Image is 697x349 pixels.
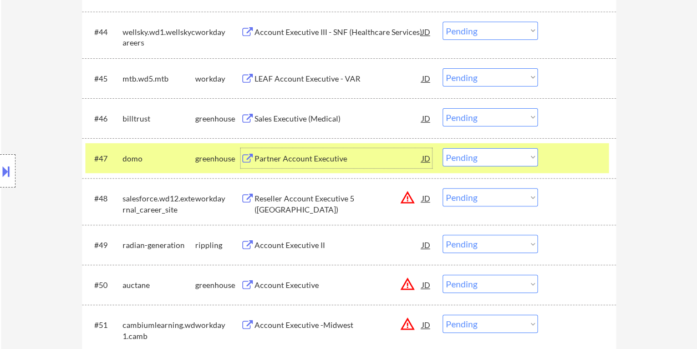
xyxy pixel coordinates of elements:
[255,280,422,291] div: Account Executive
[421,68,432,88] div: JD
[195,113,241,124] div: greenhouse
[94,27,114,38] div: #44
[123,27,195,48] div: wellsky.wd1.wellskycareers
[195,320,241,331] div: workday
[400,316,415,332] button: warning_amber
[255,153,422,164] div: Partner Account Executive
[421,275,432,295] div: JD
[195,27,241,38] div: workday
[421,235,432,255] div: JD
[255,193,422,215] div: Reseller Account Executive 5 ([GEOGRAPHIC_DATA])
[94,280,114,291] div: #50
[255,73,422,84] div: LEAF Account Executive - VAR
[400,276,415,292] button: warning_amber
[400,190,415,205] button: warning_amber
[195,153,241,164] div: greenhouse
[195,280,241,291] div: greenhouse
[421,22,432,42] div: JD
[94,320,114,331] div: #51
[255,27,422,38] div: Account Executive III - SNF (Healthcare Services)
[255,320,422,331] div: Account Executive -Midwest
[123,320,195,341] div: cambiumlearning.wd1.camb
[421,108,432,128] div: JD
[421,188,432,208] div: JD
[195,240,241,251] div: rippling
[255,240,422,251] div: Account Executive II
[421,315,432,335] div: JD
[255,113,422,124] div: Sales Executive (Medical)
[123,280,195,291] div: auctane
[195,193,241,204] div: workday
[421,148,432,168] div: JD
[195,73,241,84] div: workday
